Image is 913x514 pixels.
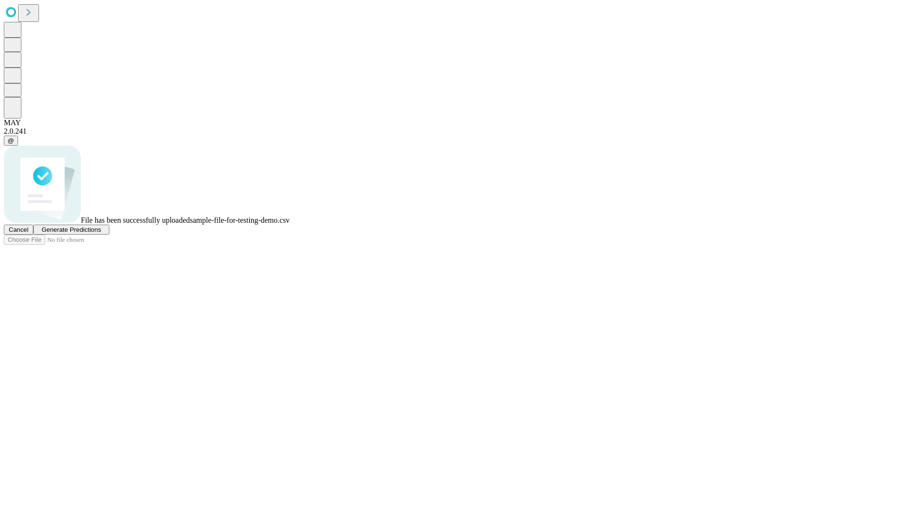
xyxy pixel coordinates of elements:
button: Generate Predictions [33,225,109,235]
div: 2.0.241 [4,127,909,136]
button: Cancel [4,225,33,235]
span: Generate Predictions [41,226,101,233]
button: @ [4,136,18,146]
span: sample-file-for-testing-demo.csv [190,216,290,224]
span: Cancel [9,226,29,233]
span: File has been successfully uploaded [81,216,190,224]
span: @ [8,137,14,144]
div: MAY [4,119,909,127]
